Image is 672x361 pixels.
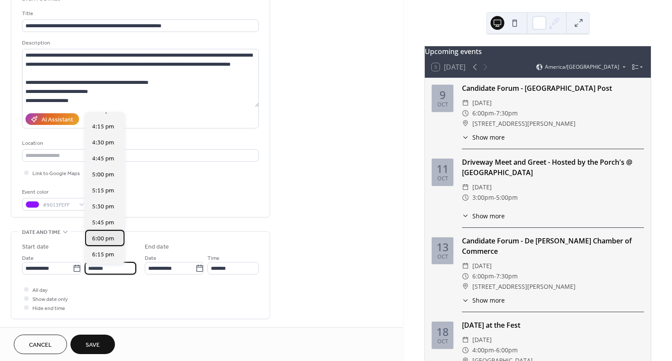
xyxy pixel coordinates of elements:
div: [DATE] at the Fest [462,320,644,330]
div: Location [22,139,257,148]
span: 5:45 pm [92,218,114,227]
div: 13 [436,242,449,252]
button: Save [70,335,115,354]
span: 4:00pm [472,345,494,355]
div: Candidate Forum - De [PERSON_NAME] Chamber of Commerce [462,236,644,256]
div: Driveway Meet and Greet - Hosted by the Porch's @ [GEOGRAPHIC_DATA] [462,157,644,178]
span: Date and time [22,228,61,237]
span: 5:15 pm [92,186,114,195]
span: Show more [472,133,505,142]
span: Time [85,254,97,263]
button: ​Show more [462,296,505,305]
span: 6:00pm [472,108,494,118]
span: - [494,345,496,355]
span: 5:00pm [496,192,518,203]
div: 9 [440,89,446,100]
span: America/[GEOGRAPHIC_DATA] [545,64,619,70]
div: End date [145,243,169,252]
div: Start date [22,243,49,252]
span: All day [32,286,48,295]
button: Cancel [14,335,67,354]
div: ​ [462,271,469,281]
span: 3:00pm [472,192,494,203]
span: Date [145,254,156,263]
span: [DATE] [472,261,492,271]
span: 6:00pm [472,271,494,281]
div: Oct [437,102,448,108]
span: 5:30 pm [92,202,114,211]
span: 4:45 pm [92,154,114,163]
span: Link to Google Maps [32,169,80,178]
span: #9013FEFF [43,201,75,210]
div: ​ [462,345,469,355]
div: Title [22,9,257,18]
div: ​ [462,335,469,345]
div: ​ [462,133,469,142]
span: Date [22,254,34,263]
span: Show date only [32,295,68,304]
div: Upcoming events [425,46,651,57]
span: Save [86,341,100,350]
div: Oct [437,254,448,260]
span: - [494,108,496,118]
div: Description [22,38,257,48]
span: Show more [472,211,505,220]
span: Cancel [29,341,52,350]
div: ​ [462,296,469,305]
div: Oct [437,339,448,345]
button: ​Show more [462,133,505,142]
div: Event color [22,188,87,197]
div: ​ [462,108,469,118]
div: ​ [462,261,469,271]
span: Hide end time [32,304,65,313]
div: Candidate Forum - [GEOGRAPHIC_DATA] Post [462,83,644,93]
span: 7:30pm [496,108,518,118]
span: - [494,192,496,203]
span: 6:15 pm [92,250,114,259]
div: ​ [462,182,469,192]
span: 5:00 pm [92,170,114,179]
span: 6:00 pm [92,234,114,243]
span: [STREET_ADDRESS][PERSON_NAME] [472,281,576,292]
div: Oct [437,176,448,182]
div: ​ [462,98,469,108]
span: 4:30 pm [92,138,114,147]
span: Time [207,254,220,263]
div: ​ [462,281,469,292]
button: AI Assistant [25,113,79,125]
div: 11 [436,163,449,174]
span: [STREET_ADDRESS][PERSON_NAME] [472,118,576,129]
div: ​ [462,192,469,203]
span: 4:15 pm [92,122,114,131]
span: [DATE] [472,98,492,108]
span: 7:30pm [496,271,518,281]
div: 18 [436,326,449,337]
div: AI Assistant [41,115,73,125]
span: Show more [472,296,505,305]
span: - [494,271,496,281]
div: ​ [462,118,469,129]
span: [DATE] [472,182,492,192]
button: ​Show more [462,211,505,220]
div: ​ [462,211,469,220]
span: 6:00pm [496,345,518,355]
span: [DATE] [472,335,492,345]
